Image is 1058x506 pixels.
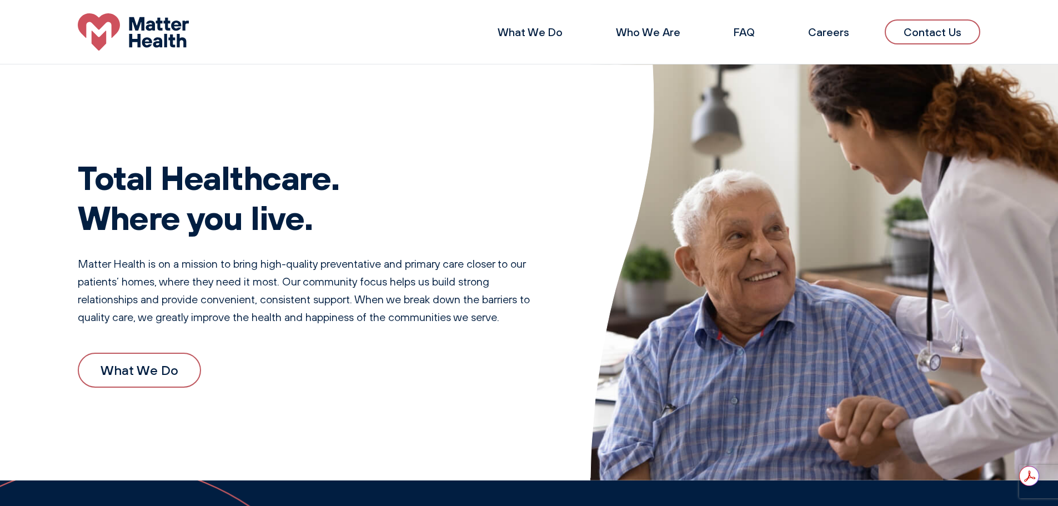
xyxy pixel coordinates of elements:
[734,25,755,39] a: FAQ
[78,255,546,326] p: Matter Health is on a mission to bring high-quality preventative and primary care closer to our p...
[616,25,680,39] a: Who We Are
[885,19,980,44] a: Contact Us
[78,157,546,237] h1: Total Healthcare. Where you live.
[808,25,849,39] a: Careers
[78,353,201,387] a: What We Do
[498,25,563,39] a: What We Do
